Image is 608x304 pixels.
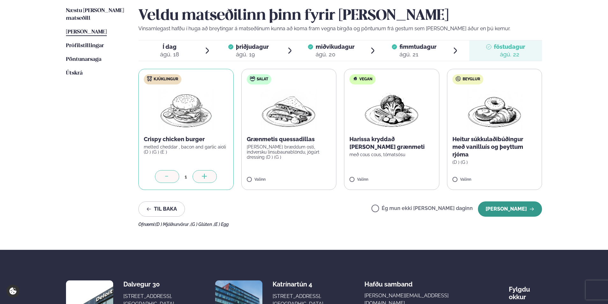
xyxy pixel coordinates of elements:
[155,222,191,227] span: (D ) Mjólkurvörur ,
[456,76,461,81] img: bagle-new-16px.svg
[160,51,179,58] div: ágú. 18
[66,42,104,50] a: Prófílstillingar
[349,152,434,157] p: með cous cous, tómatsósu
[179,173,193,180] div: 1
[214,222,229,227] span: (E ) Egg
[273,280,323,288] div: Katrínartún 4
[144,144,228,155] p: melted cheddar , bacon and garlic aioli (D ) (G ) (E )
[250,76,255,81] img: salad.svg
[6,285,19,298] a: Cookie settings
[247,144,331,160] p: [PERSON_NAME] bræddum osti, indversku linsubaunablöndu, jógúrt dressing (D ) (G )
[66,29,107,35] span: [PERSON_NAME]
[452,160,537,165] p: (D ) (G )
[478,201,542,217] button: [PERSON_NAME]
[66,28,107,36] a: [PERSON_NAME]
[66,70,83,76] span: Útskrá
[316,43,355,50] span: miðvikudagur
[316,51,355,58] div: ágú. 20
[509,280,542,301] div: Fylgdu okkur
[138,7,542,25] h2: Veldu matseðilinn þinn fyrir [PERSON_NAME]
[154,77,178,82] span: Kjúklingur
[363,90,420,130] img: Vegan.png
[138,25,542,33] p: Vinsamlegast hafðu í huga að breytingar á matseðlinum kunna að koma fram vegna birgða og pöntunum...
[66,57,101,62] span: Pöntunarsaga
[494,51,525,58] div: ágú. 22
[236,51,269,58] div: ágú. 19
[247,135,331,143] p: Grænmetis quessadillas
[66,56,101,63] a: Pöntunarsaga
[399,51,436,58] div: ágú. 21
[257,77,268,82] span: Salat
[452,135,537,158] p: Heitur súkkulaðibúðingur með vanilluís og þeyttum rjóma
[66,69,83,77] a: Útskrá
[158,90,214,130] img: Hamburger.png
[261,90,317,130] img: Quesadilla.png
[463,77,480,82] span: Beyglur
[66,8,124,21] span: Næstu [PERSON_NAME] matseðill
[138,222,542,227] div: Ofnæmi:
[353,76,358,81] img: Vegan.svg
[66,7,126,22] a: Næstu [PERSON_NAME] matseðill
[138,201,185,217] button: Til baka
[160,43,179,51] span: Í dag
[66,43,104,48] span: Prófílstillingar
[359,77,372,82] span: Vegan
[123,280,174,288] div: Dalvegur 30
[494,43,525,50] span: föstudagur
[364,275,413,288] span: Hafðu samband
[466,90,523,130] img: Croissant.png
[399,43,436,50] span: fimmtudagur
[236,43,269,50] span: þriðjudagur
[144,135,228,143] p: Crispy chicken burger
[191,222,214,227] span: (G ) Glúten ,
[349,135,434,151] p: Harissa kryddað [PERSON_NAME] grænmeti
[147,76,152,81] img: chicken.svg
